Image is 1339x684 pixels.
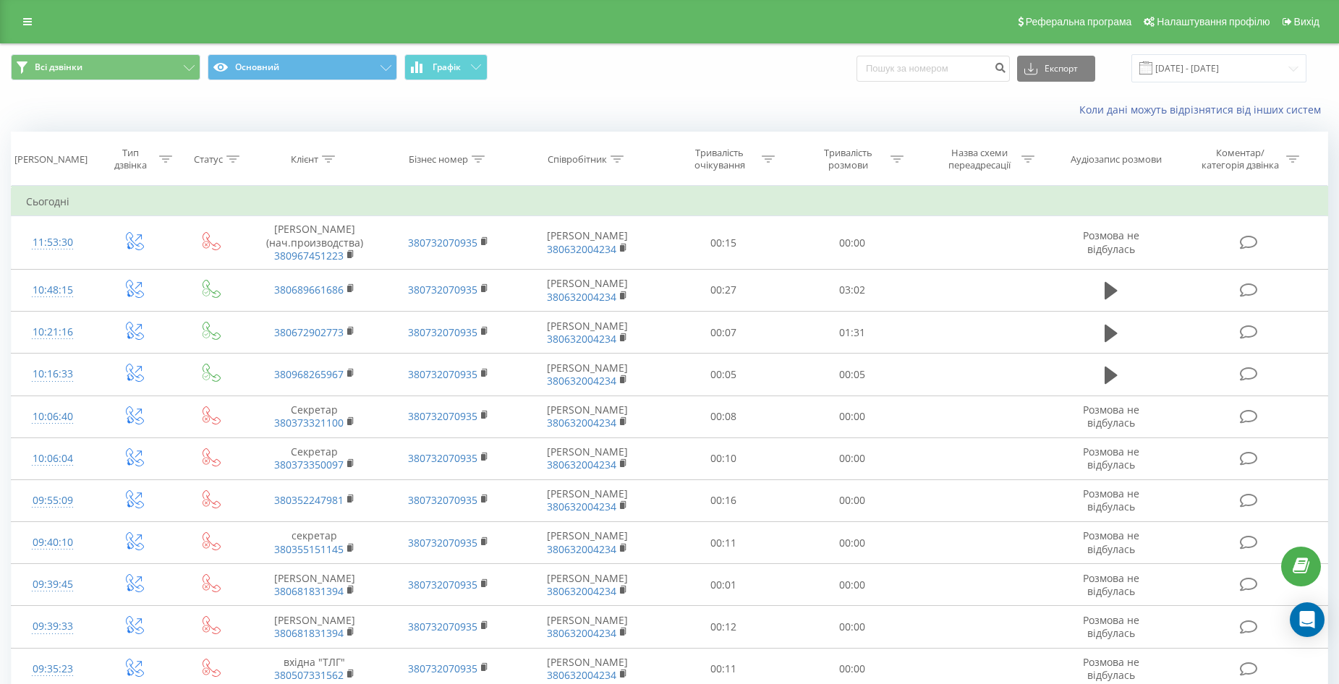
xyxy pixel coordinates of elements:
[408,536,477,550] a: 380732070935
[1083,529,1139,555] span: Розмова не відбулась
[208,54,397,80] button: Основний
[548,153,607,166] div: Співробітник
[274,493,344,507] a: 380352247981
[1083,613,1139,640] span: Розмова не відбулась
[1083,487,1139,513] span: Розмова не відбулась
[274,668,344,682] a: 380507331562
[659,606,788,648] td: 00:12
[547,242,616,256] a: 380632004234
[247,606,381,648] td: [PERSON_NAME]
[408,451,477,465] a: 380732070935
[274,626,344,640] a: 380681831394
[274,367,344,381] a: 380968265967
[547,458,616,471] a: 380632004234
[1083,571,1139,598] span: Розмова не відбулась
[1079,103,1328,116] a: Коли дані можуть відрізнятися вiд інших систем
[1083,655,1139,682] span: Розмова не відбулась
[547,416,616,429] a: 380632004234
[659,564,788,606] td: 00:01
[26,570,79,599] div: 09:39:45
[408,578,477,591] a: 380732070935
[659,522,788,564] td: 00:11
[547,290,616,304] a: 380632004234
[247,564,381,606] td: [PERSON_NAME]
[659,437,788,479] td: 00:10
[274,325,344,339] a: 380672902773
[515,564,659,606] td: [PERSON_NAME]
[35,61,82,73] span: Всі дзвінки
[1026,16,1132,27] span: Реферальна програма
[26,445,79,473] div: 10:06:04
[1294,16,1319,27] span: Вихід
[247,216,381,270] td: [PERSON_NAME] (нач.производства)
[408,493,477,507] a: 380732070935
[547,332,616,346] a: 380632004234
[515,354,659,396] td: [PERSON_NAME]
[26,529,79,557] div: 09:40:10
[247,522,381,564] td: секретар
[408,409,477,423] a: 380732070935
[788,396,917,437] td: 00:00
[11,54,200,80] button: Всі дзвінки
[659,269,788,311] td: 00:27
[788,437,917,479] td: 00:00
[547,500,616,513] a: 380632004234
[1198,147,1283,171] div: Коментар/категорія дзвінка
[291,153,318,166] div: Клієнт
[433,62,461,72] span: Графік
[1083,403,1139,429] span: Розмова не відбулась
[788,354,917,396] td: 00:05
[26,487,79,515] div: 09:55:09
[547,542,616,556] a: 380632004234
[26,360,79,388] div: 10:16:33
[515,269,659,311] td: [PERSON_NAME]
[247,437,381,479] td: Секретар
[788,216,917,270] td: 00:00
[659,216,788,270] td: 00:15
[1083,445,1139,471] span: Розмова не відбулась
[788,479,917,521] td: 00:00
[274,584,344,598] a: 380681831394
[26,612,79,641] div: 09:39:33
[409,153,468,166] div: Бізнес номер
[515,522,659,564] td: [PERSON_NAME]
[659,396,788,437] td: 00:08
[408,236,477,249] a: 380732070935
[194,153,223,166] div: Статус
[274,283,344,296] a: 380689661686
[408,662,477,675] a: 380732070935
[659,312,788,354] td: 00:07
[515,479,659,521] td: [PERSON_NAME]
[515,396,659,437] td: [PERSON_NAME]
[547,626,616,640] a: 380632004234
[408,283,477,296] a: 380732070935
[1290,602,1325,637] div: Open Intercom Messenger
[247,396,381,437] td: Секретар
[274,542,344,556] a: 380355151145
[659,354,788,396] td: 00:05
[12,187,1328,216] td: Сьогодні
[1071,153,1162,166] div: Аудіозапис розмови
[26,403,79,431] div: 10:06:40
[788,269,917,311] td: 03:02
[515,437,659,479] td: [PERSON_NAME]
[274,458,344,471] a: 380373350097
[26,318,79,346] div: 10:21:16
[26,655,79,683] div: 09:35:23
[408,367,477,381] a: 380732070935
[940,147,1018,171] div: Назва схеми переадресації
[515,312,659,354] td: [PERSON_NAME]
[408,325,477,339] a: 380732070935
[547,374,616,388] a: 380632004234
[274,416,344,429] a: 380373321100
[1157,16,1270,27] span: Налаштування профілю
[547,668,616,682] a: 380632004234
[106,147,156,171] div: Тип дзвінка
[788,312,917,354] td: 01:31
[404,54,488,80] button: Графік
[1017,56,1095,82] button: Експорт
[1083,228,1139,255] span: Розмова не відбулась
[26,228,79,257] div: 11:53:30
[515,216,659,270] td: [PERSON_NAME]
[547,584,616,598] a: 380632004234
